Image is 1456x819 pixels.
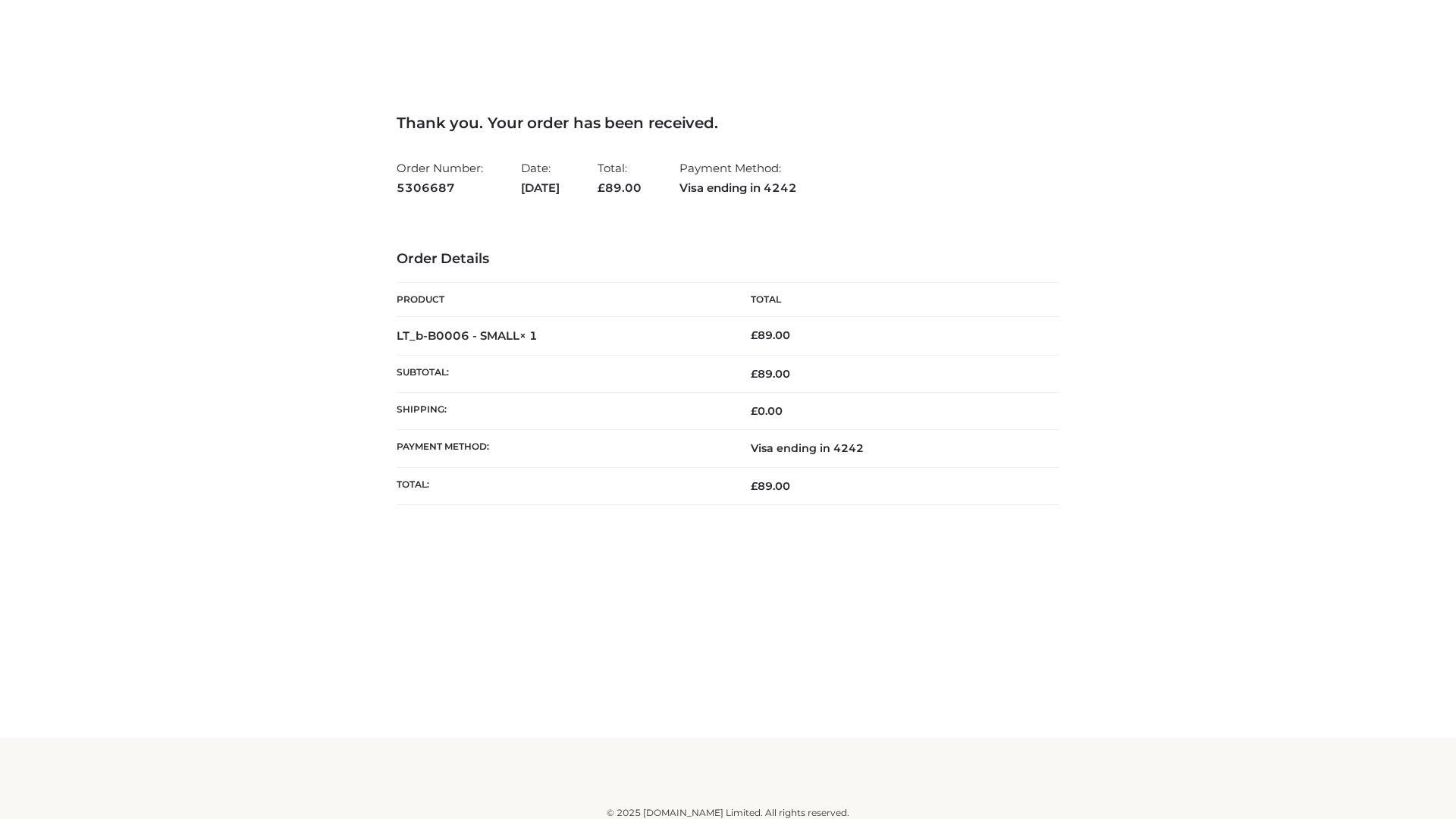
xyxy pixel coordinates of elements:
li: Total: [598,155,642,201]
span: 89.00 [751,479,790,493]
th: Subtotal: [397,355,728,392]
th: Shipping: [397,393,728,430]
td: Visa ending in 4242 [728,430,1059,467]
th: Total [728,283,1059,317]
span: £ [598,180,605,195]
strong: [DATE] [521,178,560,198]
li: Order Number: [397,155,483,201]
th: Product [397,283,728,317]
bdi: 0.00 [751,404,783,418]
span: 89.00 [598,180,642,195]
h3: Order Details [397,251,1059,268]
span: £ [751,328,758,342]
span: £ [751,479,758,493]
span: £ [751,404,758,418]
th: Total: [397,467,728,504]
span: £ [751,367,758,381]
strong: 5306687 [397,178,483,198]
strong: × 1 [519,328,538,343]
span: 89.00 [751,367,790,381]
strong: LT_b-B0006 - SMALL [397,328,538,343]
strong: Visa ending in 4242 [679,178,797,198]
h3: Thank you. Your order has been received. [397,114,1059,132]
li: Date: [521,155,560,201]
li: Payment Method: [679,155,797,201]
bdi: 89.00 [751,328,790,342]
th: Payment method: [397,430,728,467]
